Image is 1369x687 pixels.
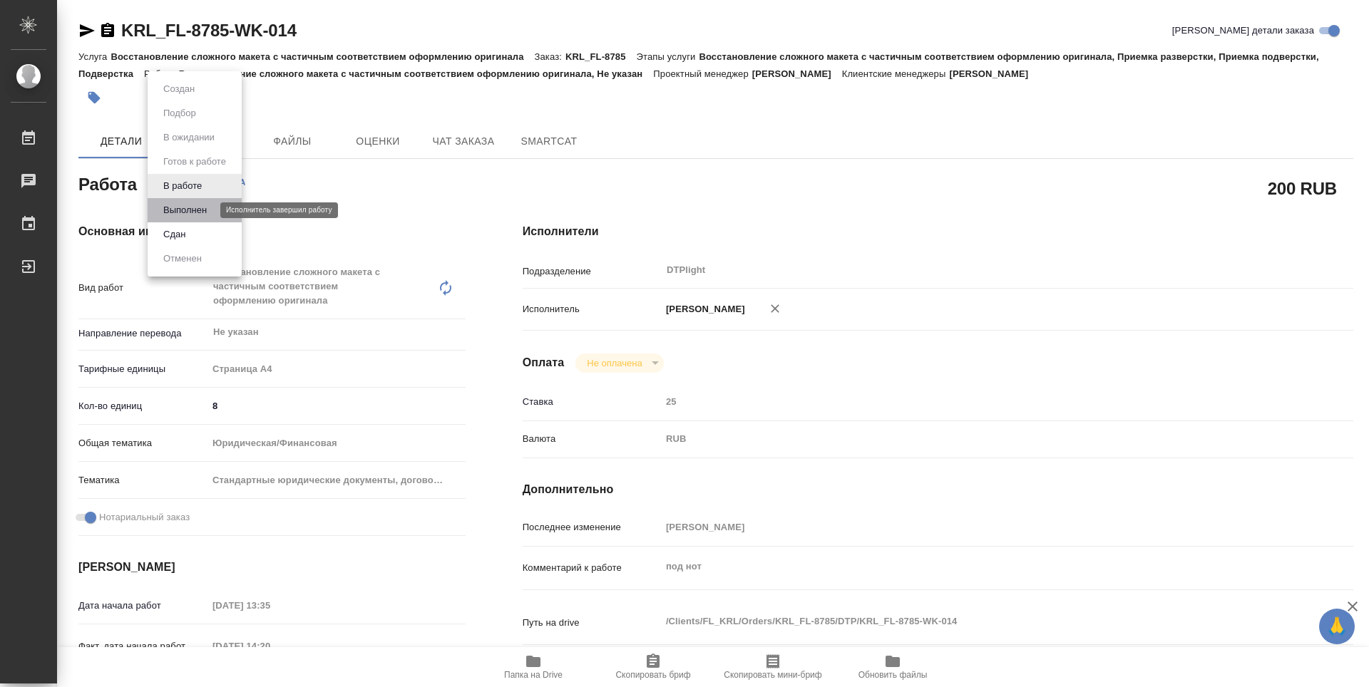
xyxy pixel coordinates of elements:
[159,81,199,97] button: Создан
[159,227,190,242] button: Сдан
[159,105,200,121] button: Подбор
[159,130,219,145] button: В ожидании
[159,251,206,267] button: Отменен
[159,202,211,218] button: Выполнен
[159,178,206,194] button: В работе
[159,154,230,170] button: Готов к работе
